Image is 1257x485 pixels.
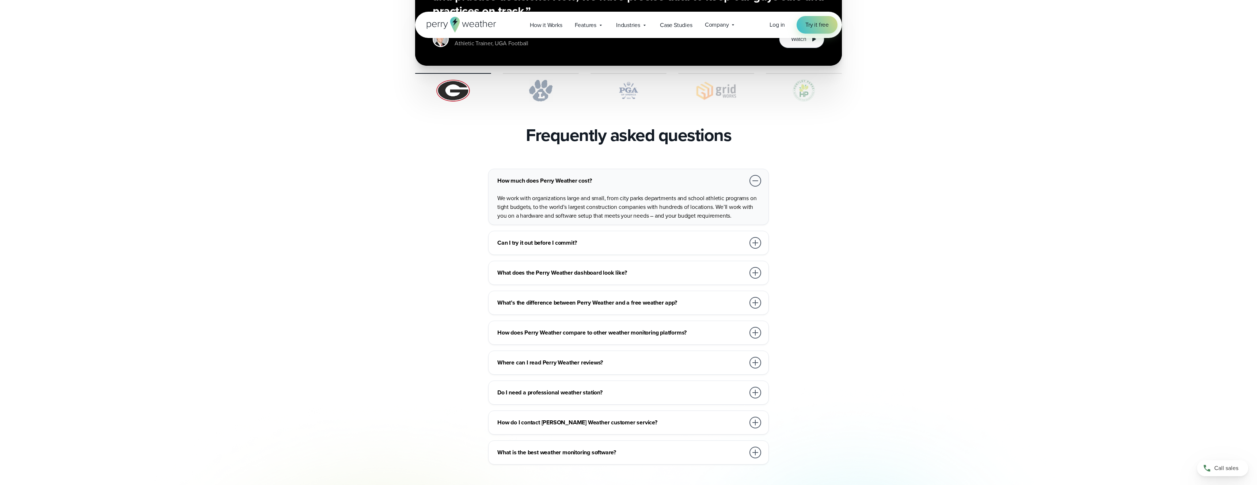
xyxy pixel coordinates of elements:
a: Log in [770,20,785,29]
a: Case Studies [654,18,699,33]
a: How it Works [524,18,569,33]
span: Case Studies [660,21,692,30]
h3: What is the best weather monitoring software? [497,448,745,457]
span: Industries [616,21,640,30]
img: Gridworks.svg [678,80,754,102]
img: PGA.svg [590,80,667,102]
div: Athletic Trainer, UGA Football [455,39,528,48]
span: Watch [791,35,806,43]
h2: Frequently asked questions [526,125,731,145]
span: Call sales [1214,464,1238,473]
span: Company [705,20,729,29]
h3: How does Perry Weather compare to other weather monitoring platforms? [497,328,745,337]
button: Watch [779,30,824,48]
p: We work with organizations large and small, from city parks departments and school athletic progr... [497,194,763,220]
h3: Can I try it out before I commit? [497,238,745,247]
h3: How much does Perry Weather cost? [497,176,745,185]
span: Features [575,21,596,30]
h3: Where can I read Perry Weather reviews? [497,358,745,367]
span: Try it free [805,20,829,29]
a: Try it free [797,16,838,34]
a: Call sales [1197,460,1248,476]
h3: How do I contact [PERSON_NAME] Weather customer service? [497,418,745,427]
h3: Do I need a professional weather station? [497,388,745,397]
h3: What does the Perry Weather dashboard look like? [497,268,745,277]
h3: What’s the difference between Perry Weather and a free weather app? [497,298,745,307]
span: How it Works [530,21,562,30]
